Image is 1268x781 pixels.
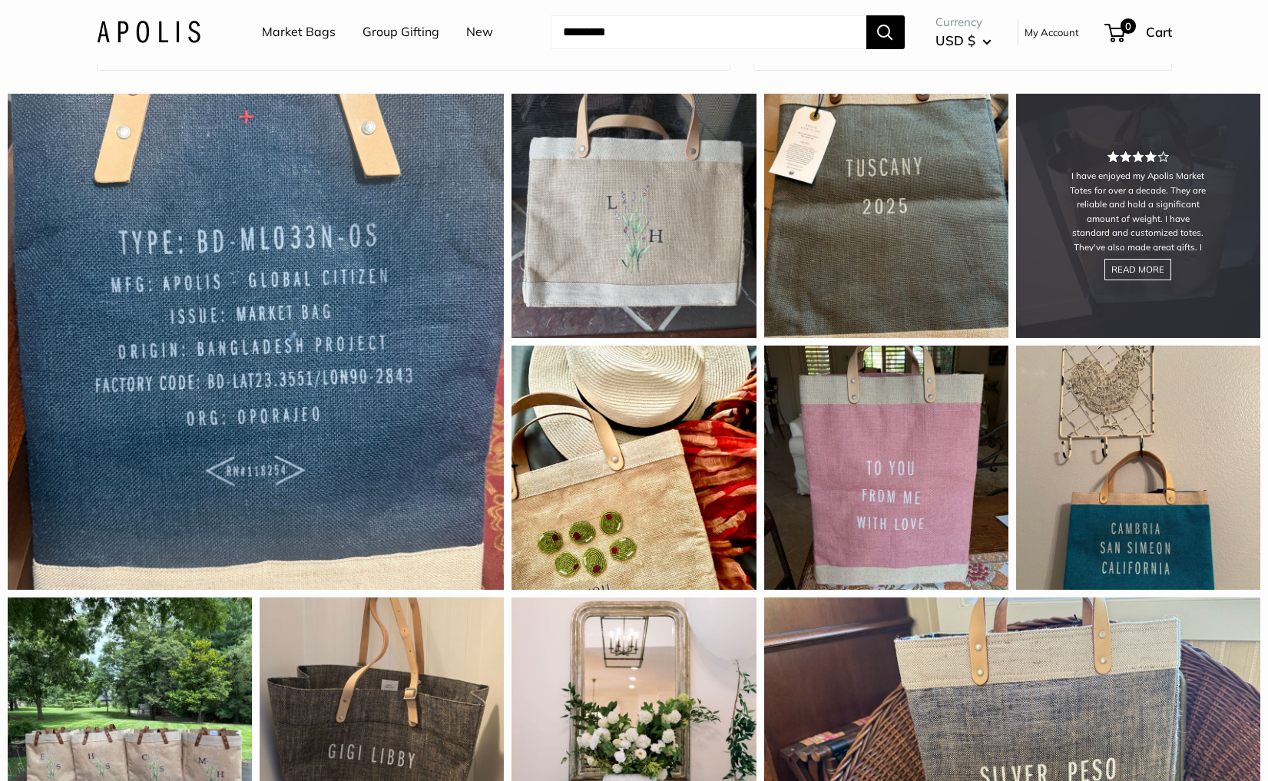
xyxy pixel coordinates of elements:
button: USD $ [935,28,992,53]
a: Group Gifting [363,21,439,44]
iframe: Sign Up via Text for Offers [12,723,164,769]
span: 0 [1120,18,1135,34]
img: Apolis [97,21,200,43]
a: My Account [1025,23,1079,41]
a: 0 Cart [1106,20,1172,45]
span: USD $ [935,32,975,48]
input: Search... [551,15,866,49]
button: Search [866,15,905,49]
a: New [466,21,493,44]
a: Market Bags [262,21,336,44]
span: Cart [1146,24,1172,40]
span: Currency [935,12,992,33]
